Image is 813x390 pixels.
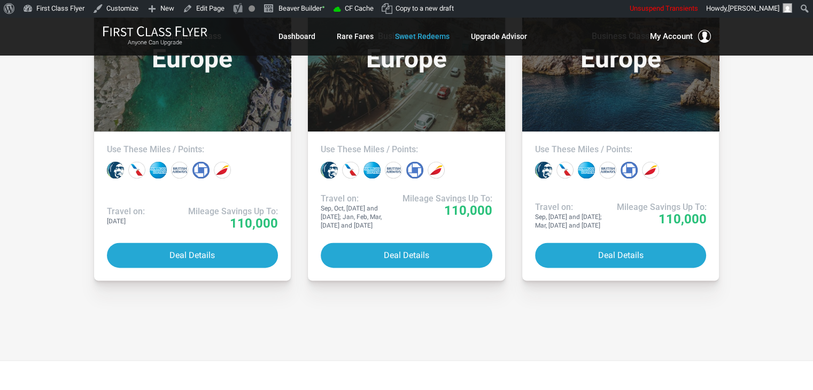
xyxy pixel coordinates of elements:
span: Unsuspend Transients [630,4,698,12]
h4: Use These Miles / Points: [535,144,707,155]
h4: Use These Miles / Points: [321,144,492,155]
a: Sweet Redeems [395,27,450,46]
small: Anyone Can Upgrade [103,39,207,46]
div: British Airways miles [171,161,188,178]
h3: Europe [535,31,707,72]
h3: Europe [321,31,492,72]
a: Dashboard [278,27,315,46]
div: Amex points [363,161,381,178]
div: American miles [556,161,574,178]
button: Deal Details [321,243,492,268]
span: • [322,2,325,13]
span: [PERSON_NAME] [728,4,779,12]
h4: Use These Miles / Points: [107,144,278,155]
div: Alaska miles [321,161,338,178]
button: Deal Details [107,243,278,268]
div: American miles [342,161,359,178]
div: Chase points [621,161,638,178]
div: American miles [128,161,145,178]
button: My Account [650,30,711,43]
div: British Airways miles [385,161,402,178]
div: Iberia miles [214,161,231,178]
span: My Account [650,30,693,43]
h3: Europe [107,31,278,72]
div: Alaska miles [107,161,124,178]
div: Iberia miles [428,161,445,178]
div: Chase points [192,161,210,178]
a: Upgrade Advisor [471,27,527,46]
img: First Class Flyer [103,26,207,37]
div: Alaska miles [535,161,552,178]
div: British Airways miles [599,161,616,178]
div: Iberia miles [642,161,659,178]
div: Amex points [578,161,595,178]
div: Chase points [406,161,423,178]
button: Deal Details [535,243,707,268]
div: Amex points [150,161,167,178]
a: First Class FlyerAnyone Can Upgrade [103,26,207,47]
a: Rare Fares [337,27,374,46]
